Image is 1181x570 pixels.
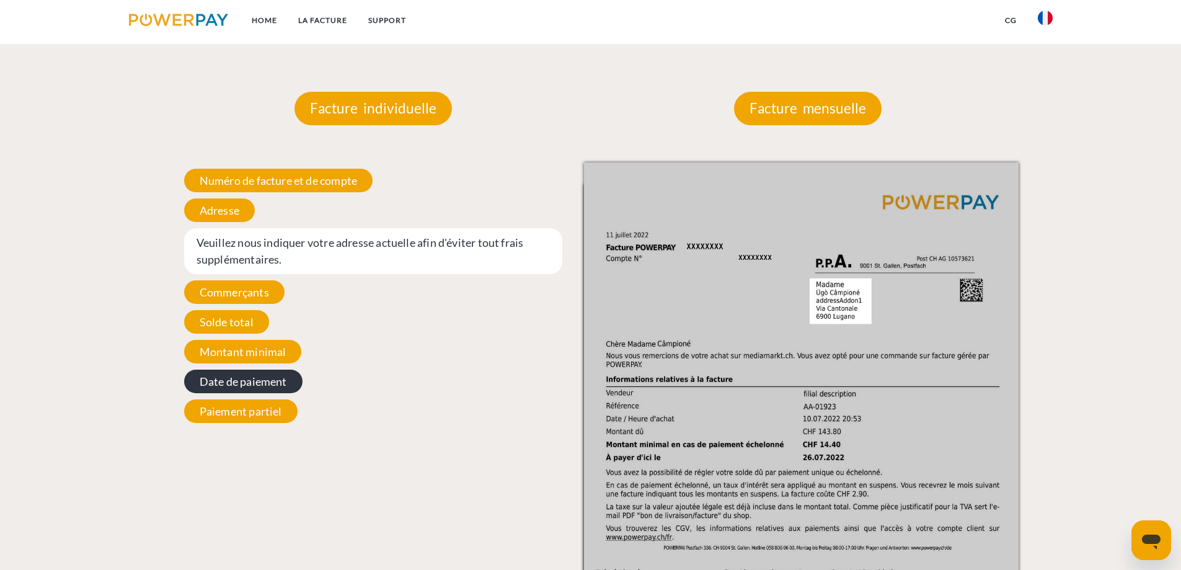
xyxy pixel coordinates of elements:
[1131,520,1171,560] iframe: Bouton de lancement de la fenêtre de messagerie
[184,198,255,222] span: Adresse
[184,169,373,192] span: Numéro de facture et de compte
[184,340,302,363] span: Montant minimal
[184,370,303,393] span: Date de paiement
[241,9,288,32] a: Home
[184,228,563,274] span: Veuillez nous indiquer votre adresse actuelle afin d'éviter tout frais supplémentaires.
[734,92,882,125] p: Facture mensuelle
[994,9,1027,32] a: CG
[184,310,269,334] span: Solde total
[358,9,417,32] a: Support
[1038,11,1053,25] img: fr
[129,14,229,26] img: logo-powerpay.svg
[288,9,358,32] a: LA FACTURE
[184,399,298,423] span: Paiement partiel
[294,92,452,125] p: Facture individuelle
[184,280,285,304] span: Commerçants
